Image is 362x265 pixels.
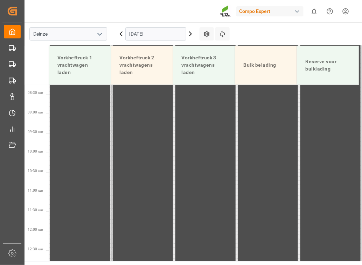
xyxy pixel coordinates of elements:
span: 08:30 uur [28,91,43,95]
div: Vorkheftruck 2 vrachtwagens laden [117,51,167,79]
span: 11:30 uur [28,208,43,212]
span: 12:00 uur [28,228,43,232]
button: Menu openen [94,29,105,39]
button: Compo Expert [236,5,306,18]
font: Compo Expert [239,8,270,15]
span: 12:30 uur [28,248,43,251]
input: Typ om te zoeken/selecteren [29,27,107,41]
span: 11:00 uur [28,189,43,193]
div: Bulk belading [241,59,291,72]
span: 10:00 uur [28,150,43,154]
span: 10:30 uur [28,169,43,173]
div: Vorkheftruck 1 vrachtwagen laden [55,51,105,79]
span: 09:00 uur [28,111,43,115]
img: Screenshot%202023-09-29%20at%2010.02.21.png_1712312052.png [220,5,231,17]
input: DD.MMJJJJ [125,27,186,41]
button: Helpcentrum [322,3,338,19]
span: 09:30 uur [28,130,43,134]
div: Reserve voor bulklading [303,55,353,75]
div: Vorkheftruck 3 vrachtwagens laden [179,51,229,79]
button: Toon 0 nieuwe meldingen [306,3,322,19]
